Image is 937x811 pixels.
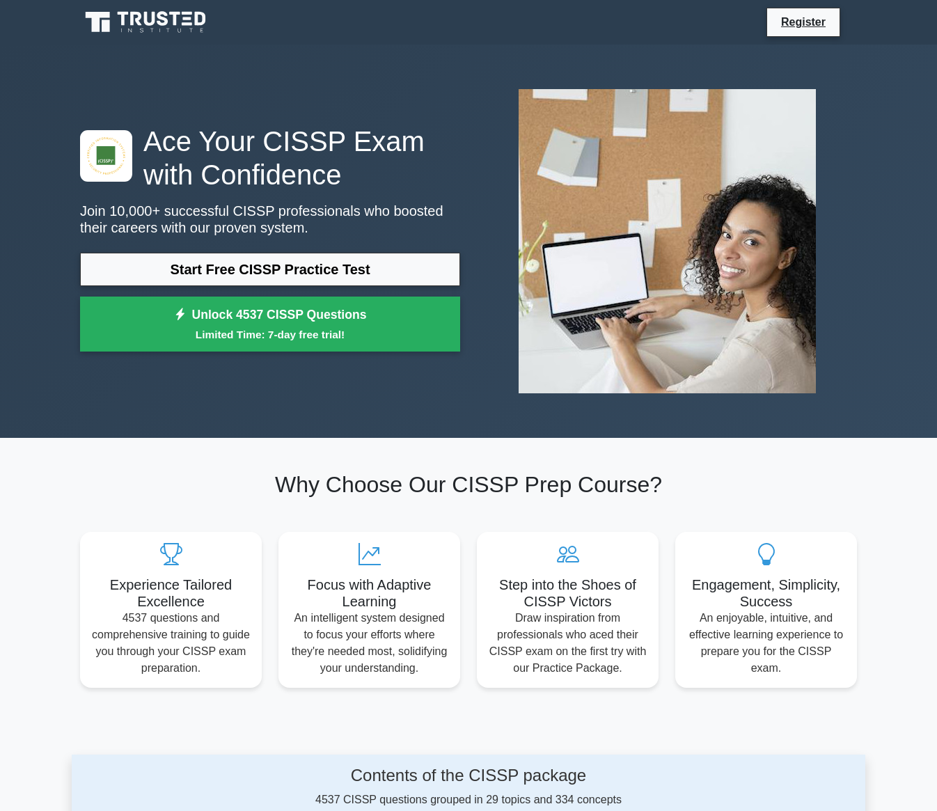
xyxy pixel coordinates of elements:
[91,576,251,610] h5: Experience Tailored Excellence
[80,297,460,352] a: Unlock 4537 CISSP QuestionsLimited Time: 7-day free trial!
[686,576,846,610] h5: Engagement, Simplicity, Success
[80,125,460,191] h1: Ace Your CISSP Exam with Confidence
[91,610,251,677] p: 4537 questions and comprehensive training to guide you through your CISSP exam preparation.
[80,203,460,236] p: Join 10,000+ successful CISSP professionals who boosted their careers with our proven system.
[188,766,750,808] div: 4537 CISSP questions grouped in 29 topics and 334 concepts
[80,253,460,286] a: Start Free CISSP Practice Test
[97,326,443,342] small: Limited Time: 7-day free trial!
[686,610,846,677] p: An enjoyable, intuitive, and effective learning experience to prepare you for the CISSP exam.
[488,610,647,677] p: Draw inspiration from professionals who aced their CISSP exam on the first try with our Practice ...
[290,610,449,677] p: An intelligent system designed to focus your efforts where they're needed most, solidifying your ...
[773,13,834,31] a: Register
[80,471,857,498] h2: Why Choose Our CISSP Prep Course?
[188,766,750,786] h4: Contents of the CISSP package
[290,576,449,610] h5: Focus with Adaptive Learning
[488,576,647,610] h5: Step into the Shoes of CISSP Victors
